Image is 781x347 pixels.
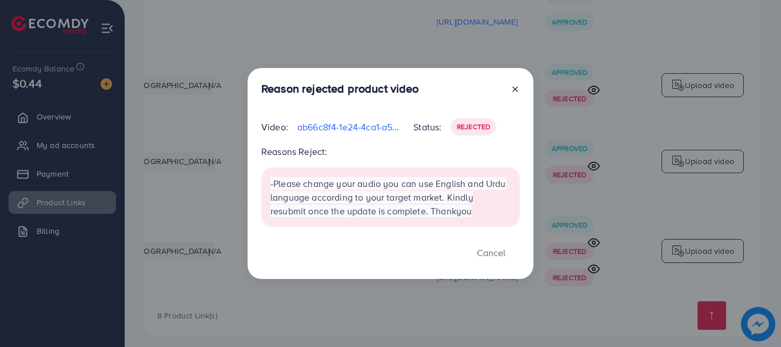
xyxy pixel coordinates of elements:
p: ab66c8f4-1e24-4ca1-a5e9-46da5c4c1e66-1760185115040.mp4 [297,120,404,134]
p: Video: [261,120,288,134]
span: -Please change your audio you can use English and Urdu language according to your target market. ... [270,177,506,217]
p: Status: [413,120,441,134]
h3: Reason rejected product video [261,82,419,95]
span: Rejected [457,122,490,131]
button: Cancel [463,241,520,265]
p: Reasons Reject: [261,145,520,158]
